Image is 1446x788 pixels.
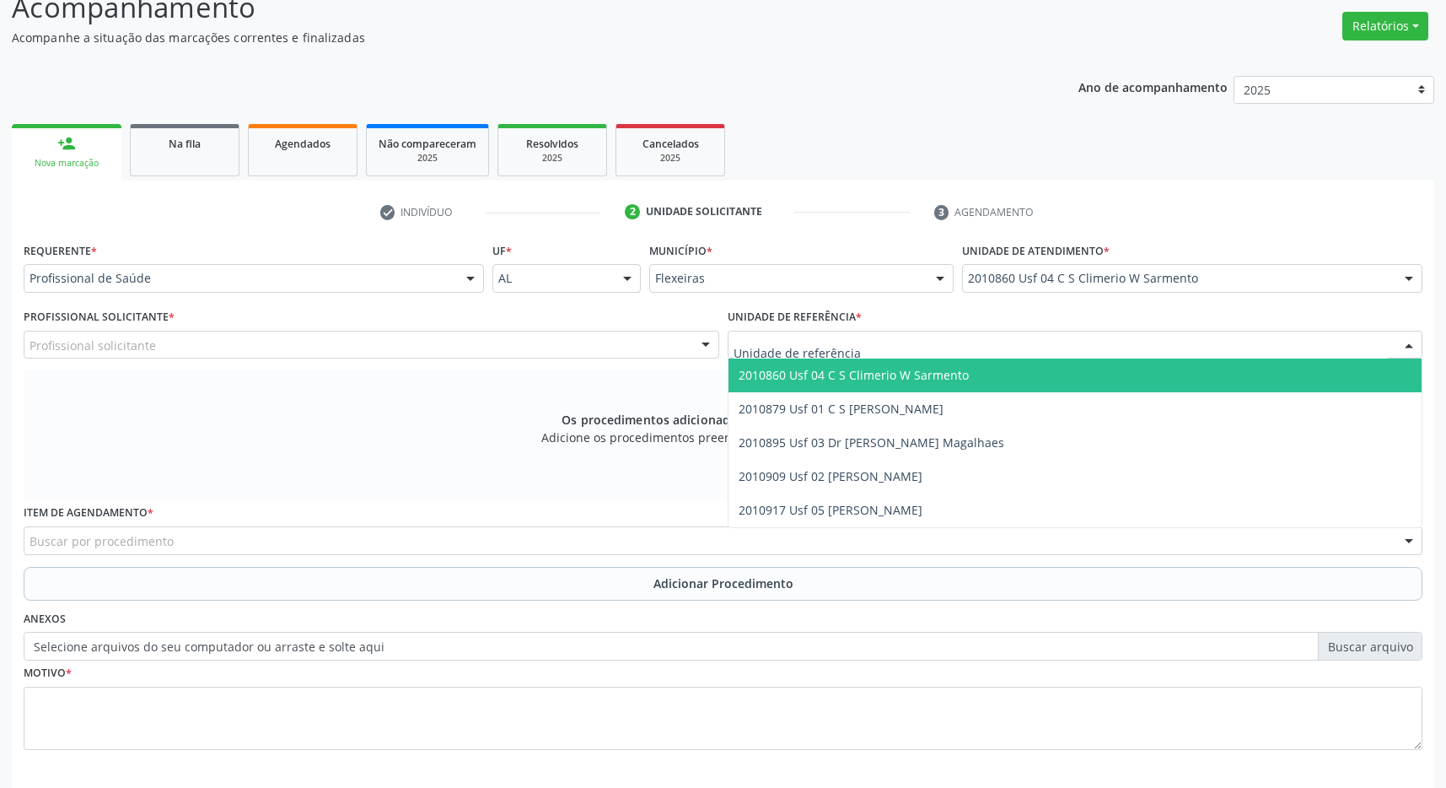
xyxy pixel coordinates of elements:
span: 2010895 Usf 03 Dr [PERSON_NAME] Magalhaes [739,434,1004,451]
span: Profissional de Saúde [30,270,449,287]
span: AL [498,270,605,287]
p: Acompanhe a situação das marcações correntes e finalizadas [12,29,1008,46]
button: Relatórios [1342,12,1428,40]
span: 2010917 Usf 05 [PERSON_NAME] [739,502,922,518]
label: Requerente [24,238,97,264]
span: Na fila [169,137,201,151]
span: 2010879 Usf 01 C S [PERSON_NAME] [739,401,943,417]
span: Não compareceram [379,137,476,151]
label: Unidade de atendimento [962,238,1110,264]
button: Adicionar Procedimento [24,567,1422,601]
label: Município [649,238,712,264]
div: 2025 [510,152,594,165]
span: 2010909 Usf 02 [PERSON_NAME] [739,468,922,484]
span: 2010860 Usf 04 C S Climerio W Sarmento [739,367,969,383]
label: Motivo [24,661,72,687]
span: Os procedimentos adicionados serão visualizados aqui [562,411,884,429]
label: Unidade de referência [728,305,862,331]
label: Item de agendamento [24,500,153,526]
span: Buscar por procedimento [30,532,174,550]
div: 2025 [379,152,476,165]
span: Resolvidos [526,137,578,151]
label: Anexos [24,607,66,633]
div: Unidade solicitante [646,204,762,219]
span: Flexeiras [655,270,919,287]
input: Unidade de referência [734,337,1389,370]
div: 2025 [628,152,712,165]
span: Agendados [275,137,331,151]
label: UF [492,238,512,264]
span: 2010860 Usf 04 C S Climerio W Sarmento [968,270,1388,287]
label: Profissional Solicitante [24,305,175,331]
div: Nova marcação [24,157,110,170]
p: Ano de acompanhamento [1078,76,1228,97]
div: 2 [625,204,640,219]
span: Adicionar Procedimento [653,575,793,592]
span: Profissional solicitante [30,337,156,354]
span: Adicione os procedimentos preenchendo os campos logo abaixo [541,429,905,446]
span: Cancelados [642,137,699,151]
div: person_add [57,134,76,153]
